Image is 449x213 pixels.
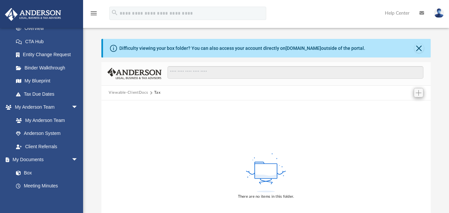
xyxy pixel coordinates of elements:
a: Entity Change Request [9,48,88,61]
a: Overview [9,22,88,35]
a: Client Referrals [9,140,85,153]
a: My Documentsarrow_drop_down [5,153,85,166]
i: menu [90,9,98,17]
a: Meeting Minutes [9,179,85,193]
div: Difficulty viewing your box folder? You can also access your account directly on outside of the p... [119,45,365,52]
img: User Pic [434,8,444,18]
button: Close [414,44,424,53]
span: arrow_drop_down [71,153,85,167]
button: Tax [154,90,161,96]
a: My Blueprint [9,74,85,88]
a: Anderson System [9,127,85,140]
div: There are no items in this folder. [238,194,294,200]
a: [DOMAIN_NAME] [285,46,321,51]
a: Tax Due Dates [9,87,88,101]
a: Box [9,166,81,179]
i: search [111,9,118,16]
span: arrow_drop_down [71,101,85,114]
input: Search files and folders [168,66,423,79]
button: Viewable-ClientDocs [109,90,148,96]
a: My Anderson Teamarrow_drop_down [5,101,85,114]
img: Anderson Advisors Platinum Portal [3,8,63,21]
a: menu [90,13,98,17]
a: CTA Hub [9,35,88,48]
a: My Anderson Team [9,114,81,127]
button: Add [414,88,424,97]
a: Binder Walkthrough [9,61,88,74]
